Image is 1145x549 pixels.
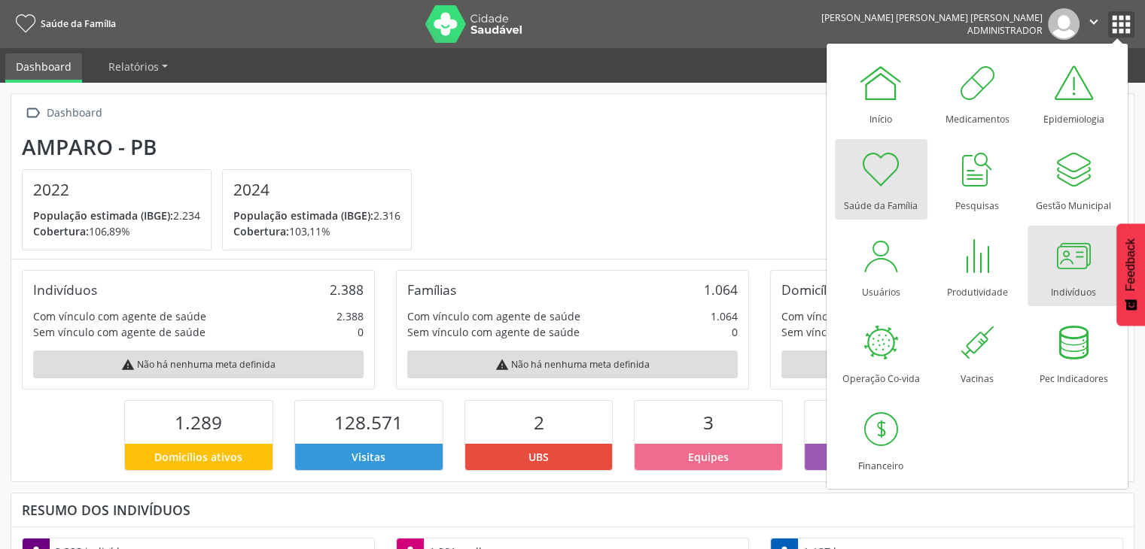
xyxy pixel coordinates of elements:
[233,224,289,238] span: Cobertura:
[22,502,1123,518] div: Resumo dos indivíduos
[358,324,364,340] div: 0
[407,350,738,378] div: Não há nenhuma meta definida
[528,449,549,465] span: UBS
[835,226,927,306] a: Usuários
[11,11,116,36] a: Saúde da Família
[175,410,222,435] span: 1.289
[703,410,714,435] span: 3
[931,53,1024,133] a: Medicamentos
[41,17,116,30] span: Saúde da Família
[233,208,373,223] span: População estimada (IBGE):
[233,208,400,223] p: 2.316
[835,139,927,220] a: Saúde da Família
[967,24,1043,37] span: Administrador
[688,449,729,465] span: Equipes
[22,135,422,159] div: Amparo - PB
[1080,8,1108,40] button: 
[1028,53,1120,133] a: Epidemiologia
[1108,11,1134,38] button: apps
[931,226,1024,306] a: Produtividade
[108,59,159,74] span: Relatórios
[534,410,544,435] span: 2
[781,308,955,324] div: Com vínculo com agente de saúde
[33,350,364,378] div: Não há nenhuma meta definida
[1086,14,1102,30] i: 
[33,208,173,223] span: População estimada (IBGE):
[121,358,135,372] i: warning
[233,180,400,199] h4: 2024
[330,281,364,298] div: 2.388
[334,410,403,435] span: 128.571
[352,449,385,465] span: Visitas
[781,324,954,340] div: Sem vínculo com agente de saúde
[821,11,1043,24] div: [PERSON_NAME] [PERSON_NAME] [PERSON_NAME]
[931,139,1024,220] a: Pesquisas
[711,308,738,324] div: 1.064
[732,324,738,340] div: 0
[704,281,738,298] div: 1.064
[33,324,206,340] div: Sem vínculo com agente de saúde
[1028,226,1120,306] a: Indivíduos
[407,281,456,298] div: Famílias
[22,102,44,124] i: 
[98,53,178,80] a: Relatórios
[154,449,242,465] span: Domicílios ativos
[1116,223,1145,326] button: Feedback - Mostrar pesquisa
[781,281,844,298] div: Domicílios
[407,324,580,340] div: Sem vínculo com agente de saúde
[1028,139,1120,220] a: Gestão Municipal
[835,53,927,133] a: Início
[33,208,200,223] p: 2.234
[407,308,580,324] div: Com vínculo com agente de saúde
[835,312,927,393] a: Operação Co-vida
[33,223,200,239] p: 106,89%
[1048,8,1080,40] img: img
[336,308,364,324] div: 2.388
[44,102,105,124] div: Dashboard
[33,281,97,298] div: Indivíduos
[5,53,82,83] a: Dashboard
[1028,312,1120,393] a: Pec Indicadores
[33,308,206,324] div: Com vínculo com agente de saúde
[495,358,509,372] i: warning
[835,399,927,480] a: Financeiro
[781,350,1112,378] div: Não há nenhuma meta definida
[931,312,1024,393] a: Vacinas
[1124,238,1137,291] span: Feedback
[233,223,400,239] p: 103,11%
[33,180,200,199] h4: 2022
[33,224,89,238] span: Cobertura:
[22,102,105,124] a:  Dashboard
